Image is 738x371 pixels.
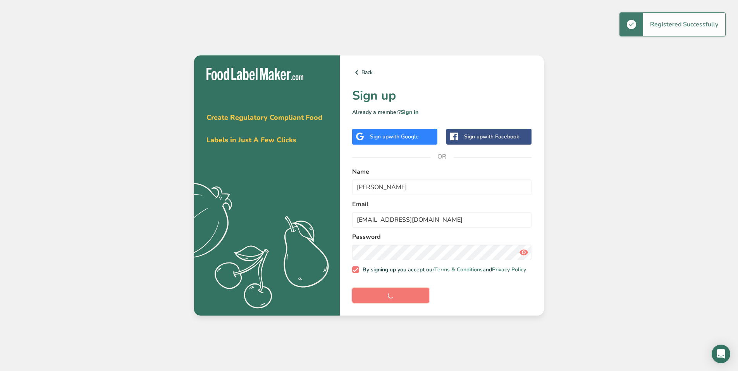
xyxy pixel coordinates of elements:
[359,266,526,273] span: By signing up you accept our and
[352,167,532,176] label: Name
[352,232,532,242] label: Password
[401,109,418,116] a: Sign in
[464,133,519,141] div: Sign up
[206,68,303,81] img: Food Label Maker
[352,200,532,209] label: Email
[206,113,322,145] span: Create Regulatory Compliant Food Labels in Just A Few Clicks
[352,86,532,105] h1: Sign up
[352,212,532,228] input: email@example.com
[434,266,483,273] a: Terms & Conditions
[430,145,454,168] span: OR
[352,68,532,77] a: Back
[389,133,419,140] span: with Google
[712,345,730,363] div: Open Intercom Messenger
[352,108,532,116] p: Already a member?
[643,13,725,36] div: Registered Successfully
[370,133,419,141] div: Sign up
[492,266,526,273] a: Privacy Policy
[483,133,519,140] span: with Facebook
[352,179,532,195] input: John Doe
